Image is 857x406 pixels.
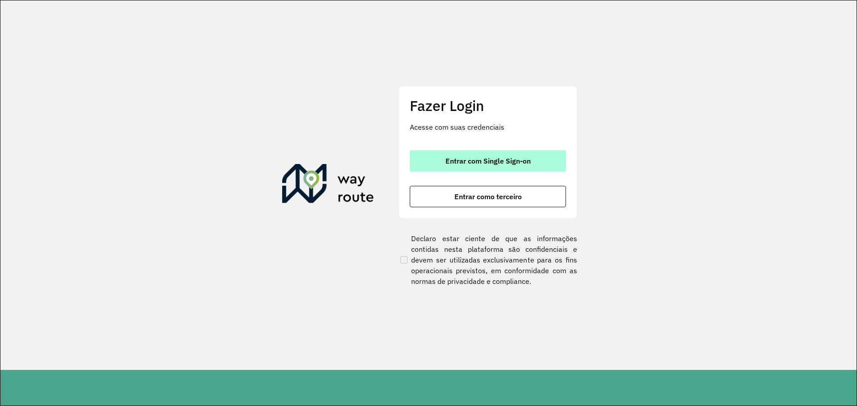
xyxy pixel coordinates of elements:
button: button [410,186,566,207]
img: Roteirizador AmbevTech [282,164,374,207]
label: Declaro estar ciente de que as informações contidas nesta plataforma são confidenciais e devem se... [399,233,577,287]
span: Entrar como terceiro [454,193,522,200]
span: Entrar com Single Sign-on [445,157,531,164]
p: Acesse com suas credenciais [410,122,566,132]
button: button [410,150,566,172]
h2: Fazer Login [410,97,566,114]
